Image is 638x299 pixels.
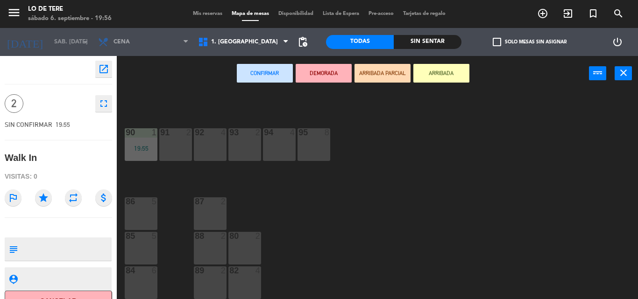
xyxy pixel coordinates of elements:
span: pending_actions [297,36,308,48]
div: 93 [229,128,230,137]
i: outlined_flag [5,189,21,206]
div: 91 [160,128,161,137]
i: power_settings_new [612,36,623,48]
label: Solo mesas sin asignar [493,38,567,46]
i: turned_in_not [588,8,599,19]
i: search [613,8,624,19]
button: fullscreen [95,95,112,112]
i: add_circle_outline [537,8,548,19]
div: 4 [255,266,261,275]
button: ARRIBADA PARCIAL [354,64,411,83]
span: Mis reservas [188,11,227,16]
span: 1. [GEOGRAPHIC_DATA] [211,39,278,45]
div: 1 [152,128,157,137]
i: menu [7,6,21,20]
button: Confirmar [237,64,293,83]
button: open_in_new [95,61,112,77]
i: fullscreen [98,98,109,109]
div: 5 [152,232,157,240]
div: 5 [152,197,157,206]
div: Visitas: 0 [5,168,112,185]
button: power_input [589,66,606,80]
button: DEMORADA [296,64,352,83]
div: 8 [325,128,330,137]
span: Cena [113,39,130,45]
i: repeat [65,189,82,206]
div: 6 [152,266,157,275]
div: Sin sentar [394,35,461,49]
i: attach_money [95,189,112,206]
div: 2 [255,128,261,137]
i: power_input [592,67,603,78]
span: Mapa de mesas [227,11,274,16]
button: menu [7,6,21,23]
div: 82 [229,266,230,275]
div: 95 [298,128,299,137]
i: person_pin [8,274,18,284]
span: 19:55 [56,121,70,128]
i: exit_to_app [562,8,574,19]
div: 80 [229,232,230,240]
div: Walk In [5,150,37,166]
div: 2 [221,266,227,275]
div: Todas [326,35,394,49]
span: Tarjetas de regalo [398,11,450,16]
div: 4 [290,128,296,137]
span: Lista de Espera [318,11,364,16]
span: Pre-acceso [364,11,398,16]
div: 2 [255,232,261,240]
span: Disponibilidad [274,11,318,16]
span: check_box_outline_blank [493,38,501,46]
div: 2 [186,128,192,137]
div: Lo de Tere [28,5,112,14]
button: ARRIBADA [413,64,469,83]
div: 4 [221,128,227,137]
i: close [618,67,629,78]
div: 2 [221,232,227,240]
div: 2 [221,197,227,206]
span: 2 [5,94,23,113]
i: subject [8,244,18,254]
div: sábado 6. septiembre - 19:56 [28,14,112,23]
span: SIN CONFIRMAR [5,121,52,128]
div: 19:55 [125,145,157,152]
i: arrow_drop_down [80,36,91,48]
i: open_in_new [98,63,109,75]
i: star [35,189,52,206]
button: close [615,66,632,80]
